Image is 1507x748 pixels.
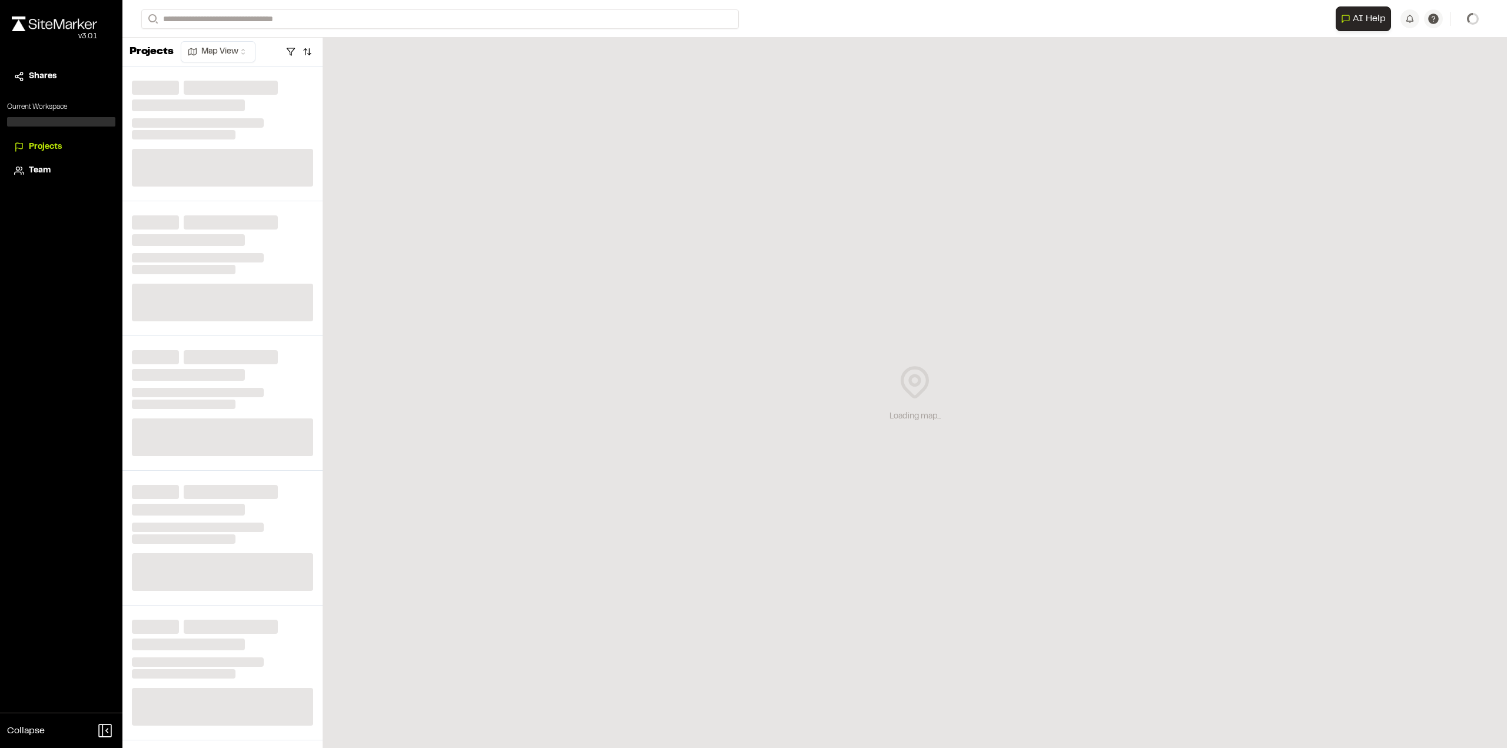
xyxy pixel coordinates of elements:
div: Open AI Assistant [1336,6,1396,31]
button: Open AI Assistant [1336,6,1391,31]
a: Projects [14,141,108,154]
span: Team [29,164,51,177]
img: rebrand.png [12,16,97,31]
p: Projects [130,44,174,60]
p: Current Workspace [7,102,115,112]
div: Loading map... [889,410,941,423]
button: Search [141,9,162,29]
span: Shares [29,70,57,83]
span: Projects [29,141,62,154]
span: Collapse [7,724,45,738]
a: Shares [14,70,108,83]
span: AI Help [1353,12,1386,26]
a: Team [14,164,108,177]
div: Oh geez...please don't... [12,31,97,42]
